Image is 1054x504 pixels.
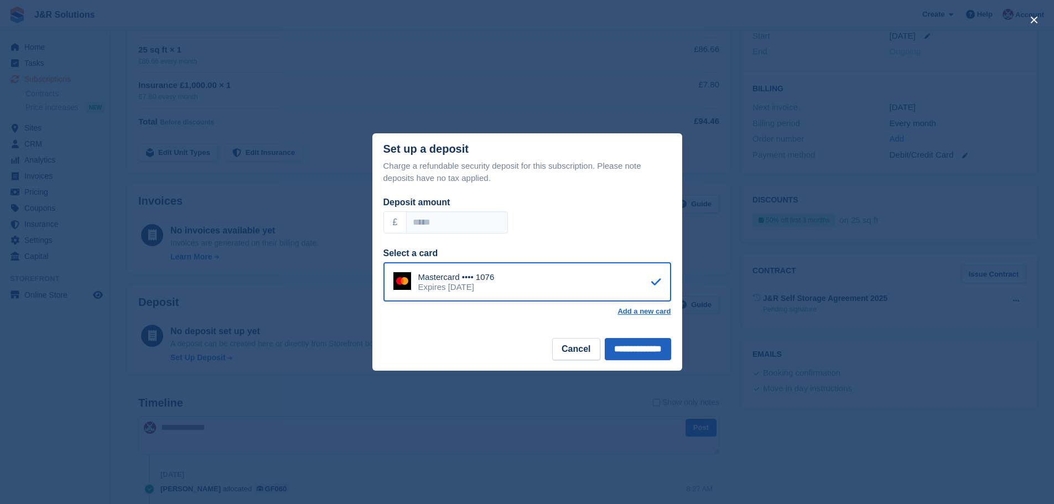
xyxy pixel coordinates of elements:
p: Charge a refundable security deposit for this subscription. Please note deposits have no tax appl... [383,160,671,185]
a: Add a new card [617,307,671,316]
div: Mastercard •••• 1076 [418,272,495,282]
div: Set up a deposit [383,143,469,155]
button: Cancel [552,338,600,360]
button: close [1025,11,1043,29]
img: Mastercard Logo [393,272,411,290]
div: Select a card [383,247,671,260]
div: Expires [DATE] [418,282,495,292]
label: Deposit amount [383,198,450,207]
